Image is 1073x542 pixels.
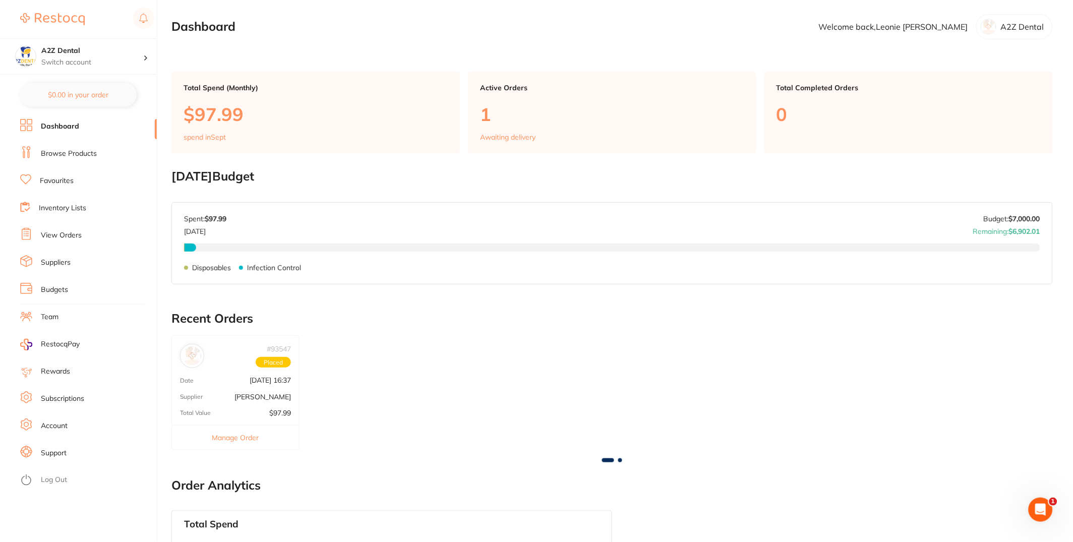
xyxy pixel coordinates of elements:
a: Suppliers [41,258,71,268]
a: Total Spend (Monthly)$97.99spend inSept [171,72,460,153]
a: Browse Products [41,149,97,159]
h2: Recent Orders [171,312,1053,326]
h3: Total Spend [184,519,239,530]
h4: A2Z Dental [41,46,143,56]
p: A2Z Dental [1001,22,1044,31]
a: Rewards [41,367,70,377]
p: Remaining: [973,223,1040,235]
p: Active Orders [480,84,744,92]
button: Log Out [20,472,154,489]
strong: $7,000.00 [1009,214,1040,223]
a: Total Completed Orders0 [764,72,1053,153]
p: Total Completed Orders [777,84,1041,92]
span: RestocqPay [41,339,80,349]
p: [PERSON_NAME] [234,393,291,401]
a: Team [41,312,58,322]
img: RestocqPay [20,339,32,350]
p: $97.99 [269,409,291,417]
a: Support [41,448,67,458]
a: Account [41,421,68,431]
img: Adam Dental [183,346,202,366]
span: 1 [1049,498,1057,506]
h2: [DATE] Budget [171,169,1053,184]
img: A2Z Dental [16,46,36,67]
p: 0 [777,104,1041,125]
span: Placed [256,357,291,368]
a: RestocqPay [20,339,80,350]
a: Active Orders1Awaiting delivery [468,72,756,153]
p: [DATE] 16:37 [250,376,291,384]
p: Switch account [41,57,143,68]
a: Dashboard [41,122,79,132]
p: Welcome back, Leonie [PERSON_NAME] [819,22,968,31]
p: spend in Sept [184,133,226,141]
a: Budgets [41,285,68,295]
p: $97.99 [184,104,448,125]
p: Awaiting delivery [480,133,535,141]
iframe: Intercom live chat [1029,498,1053,522]
strong: $97.99 [205,214,226,223]
button: Manage Order [172,425,299,450]
p: [DATE] [184,223,226,235]
a: View Orders [41,230,82,240]
h2: Order Analytics [171,478,1053,493]
a: Log Out [41,475,67,485]
p: Date [180,377,194,384]
p: Total Value [180,409,211,416]
a: Restocq Logo [20,8,85,31]
strong: $6,902.01 [1009,227,1040,236]
p: Budget: [984,215,1040,223]
h2: Dashboard [171,20,235,34]
p: Infection Control [247,264,301,272]
p: Total Spend (Monthly) [184,84,448,92]
p: Disposables [192,264,231,272]
p: Spent: [184,215,226,223]
a: Favourites [40,176,74,186]
p: # 93547 [267,345,291,353]
button: $0.00 in your order [20,83,137,107]
img: Restocq Logo [20,13,85,25]
p: 1 [480,104,744,125]
a: Subscriptions [41,394,84,404]
p: Supplier [180,393,203,400]
a: Inventory Lists [39,203,86,213]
